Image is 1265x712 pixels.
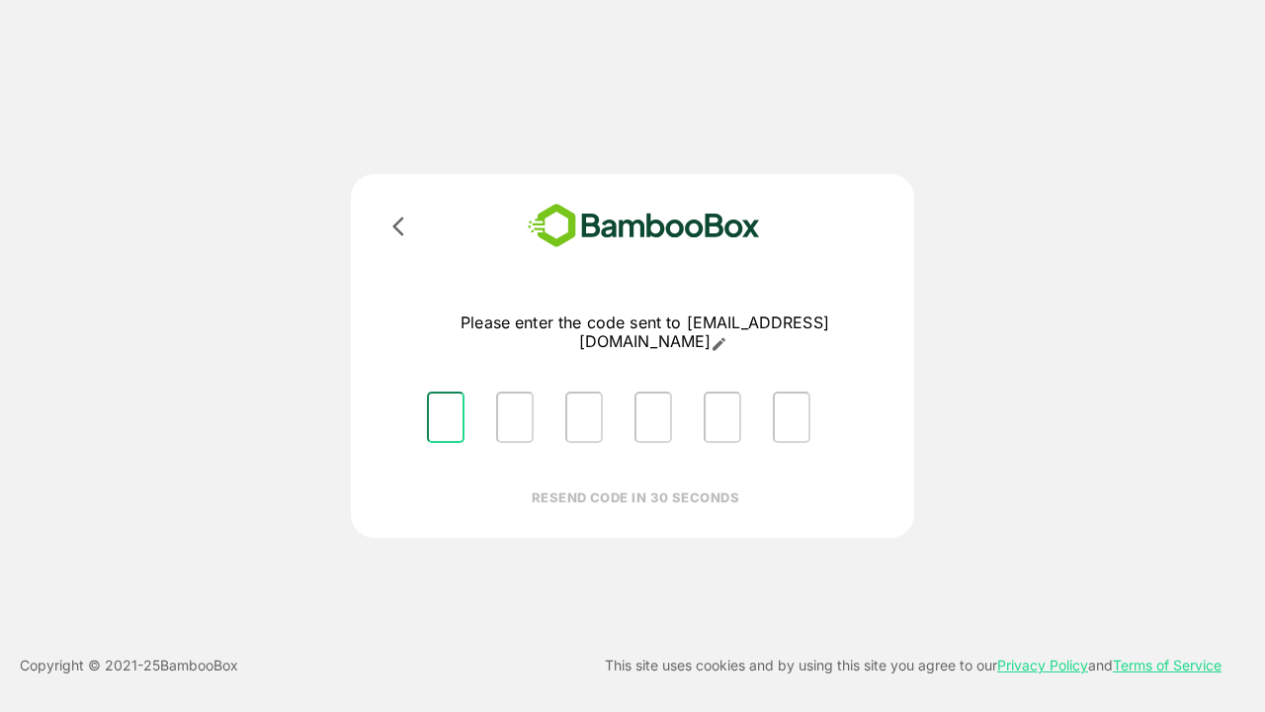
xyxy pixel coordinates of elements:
input: Please enter OTP character 5 [704,392,741,443]
input: Please enter OTP character 3 [565,392,603,443]
input: Please enter OTP character 1 [427,392,464,443]
input: Please enter OTP character 4 [634,392,672,443]
a: Privacy Policy [997,657,1088,673]
p: This site uses cookies and by using this site you agree to our and [605,654,1222,677]
img: bamboobox [499,198,789,254]
input: Please enter OTP character 6 [773,392,810,443]
p: Copyright © 2021- 25 BambooBox [20,654,238,677]
input: Please enter OTP character 2 [496,392,534,443]
a: Terms of Service [1113,657,1222,673]
p: Please enter the code sent to [EMAIL_ADDRESS][DOMAIN_NAME] [411,313,879,352]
